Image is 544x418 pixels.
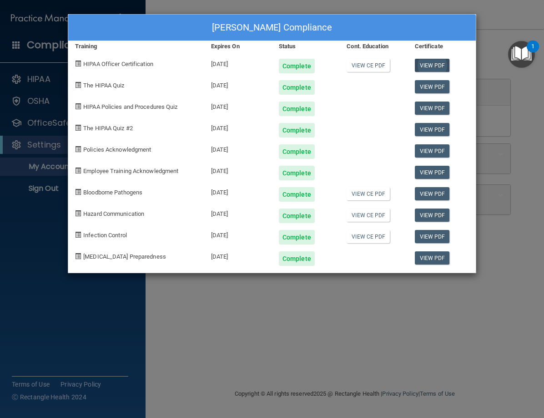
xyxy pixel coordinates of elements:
span: Infection Control [83,232,127,239]
div: Complete [279,59,315,73]
div: Complete [279,251,315,266]
div: Complete [279,123,315,138]
div: [DATE] [204,245,272,266]
a: View PDF [415,102,450,115]
div: [DATE] [204,52,272,73]
span: Hazard Communication [83,210,144,217]
button: Open Resource Center, 1 new notification [508,41,535,68]
a: View PDF [415,144,450,158]
span: Policies Acknowledgment [83,146,151,153]
div: Training [68,41,204,52]
a: View PDF [415,123,450,136]
span: The HIPAA Quiz #2 [83,125,133,132]
div: Cont. Education [340,41,408,52]
span: Employee Training Acknowledgment [83,168,178,174]
a: View PDF [415,251,450,265]
span: HIPAA Officer Certification [83,61,153,67]
div: [PERSON_NAME] Compliance [68,15,476,41]
div: [DATE] [204,202,272,223]
div: Complete [279,144,315,159]
a: View PDF [415,80,450,93]
div: Status [272,41,340,52]
div: [DATE] [204,138,272,159]
div: 1 [531,46,534,58]
span: Bloodborne Pathogens [83,189,142,196]
div: [DATE] [204,180,272,202]
div: Complete [279,209,315,223]
div: Complete [279,230,315,245]
a: View PDF [415,166,450,179]
div: [DATE] [204,95,272,116]
a: View CE PDF [347,230,390,243]
a: View CE PDF [347,187,390,200]
div: [DATE] [204,73,272,95]
div: Complete [279,80,315,95]
span: HIPAA Policies and Procedures Quiz [83,103,177,110]
a: View CE PDF [347,209,390,222]
a: View PDF [415,209,450,222]
div: Complete [279,187,315,202]
div: Expires On [204,41,272,52]
span: The HIPAA Quiz [83,82,124,89]
div: Complete [279,166,315,180]
div: [DATE] [204,223,272,245]
a: View PDF [415,59,450,72]
div: [DATE] [204,116,272,138]
div: [DATE] [204,159,272,180]
a: View PDF [415,187,450,200]
span: [MEDICAL_DATA] Preparedness [83,253,166,260]
a: View CE PDF [347,59,390,72]
div: Complete [279,102,315,116]
div: Certificate [408,41,476,52]
a: View PDF [415,230,450,243]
